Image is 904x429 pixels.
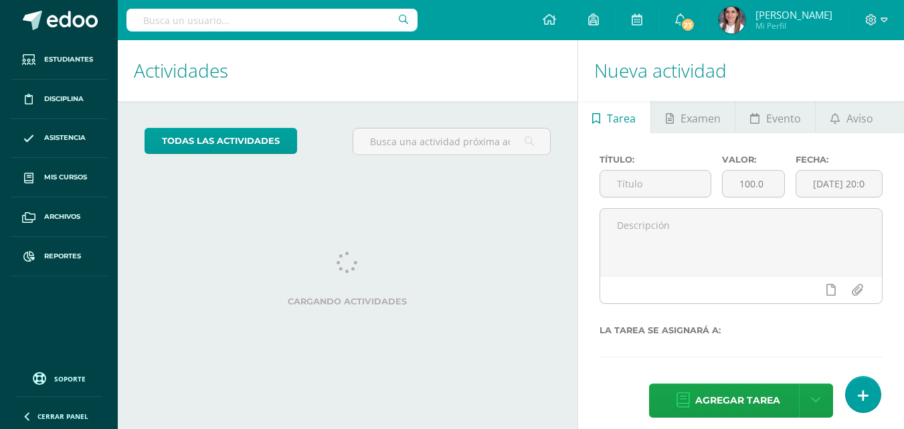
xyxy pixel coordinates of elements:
span: Mi Perfil [755,20,832,31]
a: todas las Actividades [145,128,297,154]
span: Evento [766,102,801,135]
a: Soporte [16,369,102,387]
input: Busca una actividad próxima aquí... [353,128,549,155]
a: Asistencia [11,119,107,159]
h1: Actividades [134,40,561,101]
span: Reportes [44,251,81,262]
input: Puntos máximos [723,171,784,197]
a: Archivos [11,197,107,237]
a: Estudiantes [11,40,107,80]
span: Cerrar panel [37,412,88,421]
span: Mis cursos [44,172,87,183]
input: Busca un usuario... [126,9,418,31]
span: [PERSON_NAME] [755,8,832,21]
label: La tarea se asignará a: [600,325,883,335]
span: Tarea [607,102,636,135]
span: Agregar tarea [695,384,780,417]
a: Mis cursos [11,158,107,197]
span: Asistencia [44,133,86,143]
label: Valor: [722,155,785,165]
span: Examen [681,102,721,135]
span: Aviso [846,102,873,135]
span: 23 [681,17,695,32]
a: Evento [735,101,815,133]
input: Título [600,171,711,197]
span: Archivos [44,211,80,222]
span: Estudiantes [44,54,93,65]
span: Soporte [54,374,86,383]
label: Cargando actividades [145,296,551,307]
input: Fecha de entrega [796,171,882,197]
a: Aviso [816,101,887,133]
span: Disciplina [44,94,84,104]
a: Tarea [578,101,650,133]
a: Reportes [11,237,107,276]
h1: Nueva actividad [594,40,888,101]
a: Examen [651,101,735,133]
label: Título: [600,155,711,165]
img: 469d785f4c6554ca61cd33725822c276.png [719,7,745,33]
label: Fecha: [796,155,883,165]
a: Disciplina [11,80,107,119]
